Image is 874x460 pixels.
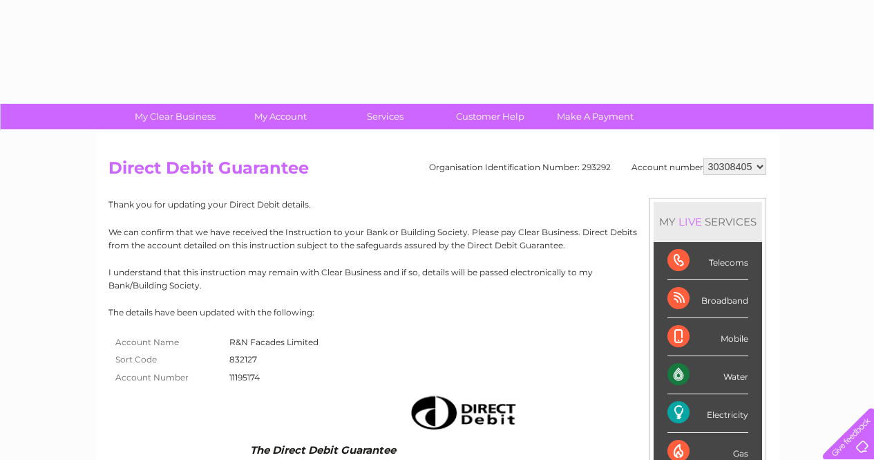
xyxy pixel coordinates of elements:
div: Water [667,356,748,394]
div: Mobile [667,318,748,356]
h2: Direct Debit Guarantee [108,158,766,185]
th: Sort Code [108,351,226,369]
a: Make A Payment [538,104,652,129]
a: Services [328,104,442,129]
td: R&N Facades Limited [226,333,322,351]
p: We can confirm that we have received the Instruction to your Bank or Building Society. Please pay... [108,226,766,252]
p: Thank you for updating your Direct Debit details. [108,198,766,211]
td: 832127 [226,351,322,369]
td: The Direct Debit Guarantee [108,441,528,459]
a: Customer Help [433,104,547,129]
th: Account Name [108,333,226,351]
div: MY SERVICES [654,202,762,241]
p: I understand that this instruction may remain with Clear Business and if so, details will be pass... [108,266,766,292]
div: Telecoms [667,242,748,280]
div: Electricity [667,394,748,432]
div: Organisation Identification Number: 293292 Account number [429,158,766,175]
td: 11195174 [226,369,322,387]
p: The details have been updated with the following: [108,306,766,319]
a: My Clear Business [118,104,232,129]
img: Direct Debit image [399,390,524,435]
div: Broadband [667,280,748,318]
a: My Account [223,104,337,129]
div: LIVE [676,215,705,228]
th: Account Number [108,369,226,387]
